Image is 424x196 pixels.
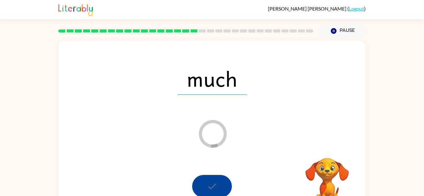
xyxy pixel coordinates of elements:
div: ( ) [268,6,366,11]
span: [PERSON_NAME] [PERSON_NAME] [268,6,347,11]
a: Logout [349,6,364,11]
button: Pause [321,24,366,38]
span: much [178,63,247,95]
img: Literably [58,2,93,16]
